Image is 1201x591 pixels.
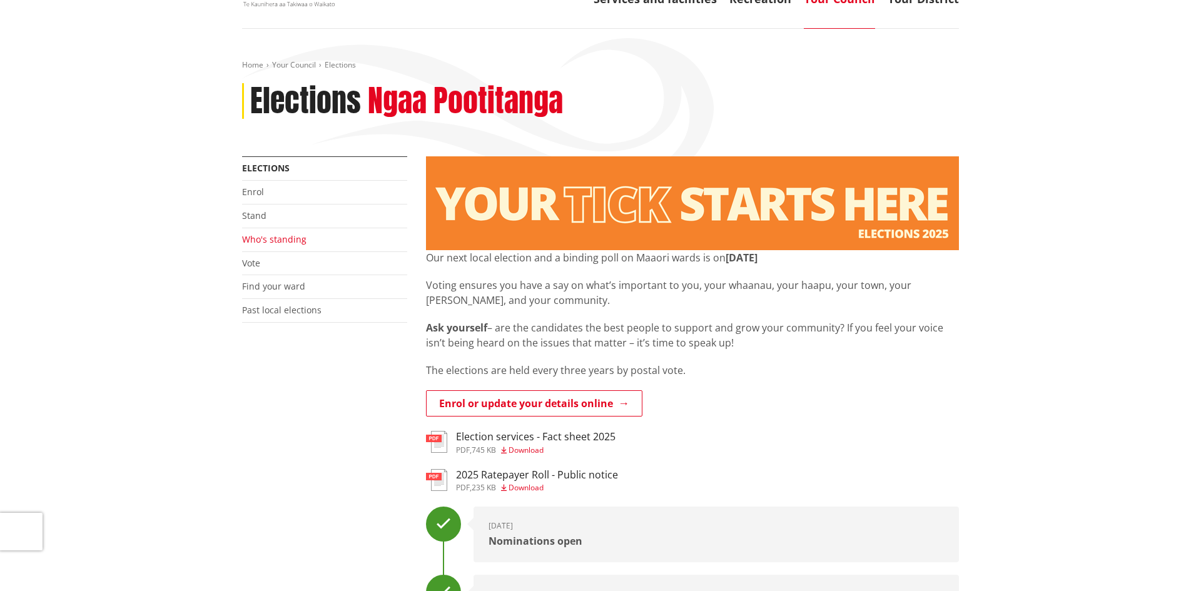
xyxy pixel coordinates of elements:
[368,83,563,119] h2: Ngaa Pootitanga
[472,445,496,455] span: 745 KB
[509,482,544,493] span: Download
[242,304,322,316] a: Past local elections
[325,59,356,70] span: Elections
[426,469,618,492] a: 2025 Ratepayer Roll - Public notice pdf,235 KB Download
[250,83,361,119] h1: Elections
[456,484,618,492] div: ,
[1143,538,1188,583] iframe: Messenger Launcher
[456,469,618,481] h3: 2025 Ratepayer Roll - Public notice
[426,507,461,542] div: Done
[489,522,944,530] div: [DATE]
[242,257,260,269] a: Vote
[456,447,616,454] div: ,
[242,59,263,70] a: Home
[426,390,642,417] a: Enrol or update your details online
[242,210,266,221] a: Stand
[426,469,447,491] img: document-pdf.svg
[426,250,959,265] p: Our next local election and a binding poll on Maaori wards is on
[426,363,959,378] p: The elections are held every three years by postal vote.
[472,482,496,493] span: 235 KB
[242,280,305,292] a: Find your ward
[426,321,487,335] strong: Ask yourself
[426,320,959,350] p: – are the candidates the best people to support and grow your community? If you feel your voice i...
[426,431,616,453] a: Election services - Fact sheet 2025 pdf,745 KB Download
[726,251,758,265] strong: [DATE]
[456,445,470,455] span: pdf
[456,431,616,443] h3: Election services - Fact sheet 2025
[489,536,944,547] div: Nominations open
[272,59,316,70] a: Your Council
[242,60,959,71] nav: breadcrumb
[426,278,959,308] p: Voting ensures you have a say on what’s important to you, your whaanau, your haapu, your town, yo...
[242,162,290,174] a: Elections
[426,431,447,453] img: document-pdf.svg
[242,233,307,245] a: Who's standing
[456,482,470,493] span: pdf
[426,156,959,250] img: Elections - Website banner
[509,445,544,455] span: Download
[242,186,264,198] a: Enrol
